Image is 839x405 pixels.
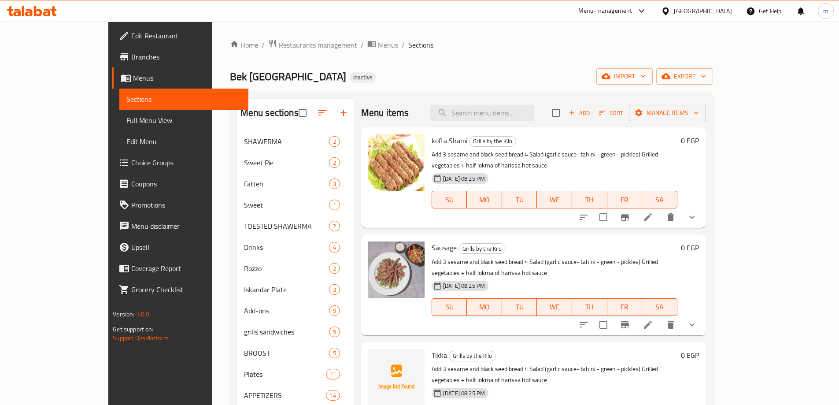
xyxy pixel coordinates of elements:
[565,106,593,120] span: Add item
[133,73,241,83] span: Menus
[660,207,681,228] button: delete
[131,200,241,210] span: Promotions
[119,110,248,131] a: Full Menu View
[565,106,593,120] button: Add
[329,201,340,209] span: 1
[112,216,248,237] a: Menu disclaimer
[594,208,613,227] span: Select to update
[237,342,354,364] div: BROOST5
[607,298,643,316] button: FR
[572,191,607,208] button: TH
[502,298,537,316] button: TU
[687,320,697,330] svg: Show Choices
[244,305,329,316] span: Add-ons
[244,221,329,231] span: TOESTED SHAWERMA
[350,74,376,81] span: Inactive
[329,263,340,274] div: items
[361,40,364,50] li: /
[681,134,699,147] h6: 0 EGP
[131,52,241,62] span: Branches
[113,332,169,344] a: Support.OpsPlatform
[642,298,677,316] button: SA
[131,221,241,231] span: Menu disclaimer
[449,351,495,361] span: Grills by the Kilo
[329,222,340,230] span: 2
[578,6,632,16] div: Menu-management
[113,308,134,320] span: Version:
[537,298,572,316] button: WE
[237,258,354,279] div: Rozzo2
[237,300,354,321] div: Add-ons9
[244,390,326,401] span: APPETIZERS
[244,369,326,379] span: Plates
[467,298,502,316] button: MO
[244,157,329,168] span: Sweet Pie
[470,193,499,206] span: MO
[643,212,653,223] a: Edit menu item
[636,108,699,119] span: Manage items
[594,316,613,334] span: Select to update
[112,279,248,300] a: Grocery Checklist
[470,301,499,313] span: MO
[432,256,677,279] p: Add 3 sesame and black seed bread 4 Salad (garlic sauce- tahini - green - pickles) Grilled vegeta...
[597,106,625,120] button: Sort
[643,320,653,330] a: Edit menu item
[611,193,639,206] span: FR
[112,152,248,173] a: Choice Groups
[244,263,329,274] span: Rozzo
[458,243,506,254] div: Grills by the Kilo
[440,282,488,290] span: [DATE] 08:25 PM
[329,157,340,168] div: items
[136,308,150,320] span: 1.0.0
[112,258,248,279] a: Coverage Report
[237,194,354,216] div: Sweet1
[674,6,732,16] div: [GEOGRAPHIC_DATA]
[368,242,425,298] img: Sausage
[402,40,405,50] li: /
[681,349,699,361] h6: 0 EGP
[646,301,674,313] span: SA
[432,134,467,147] span: kofta Shami
[436,193,463,206] span: SU
[646,193,674,206] span: SA
[113,323,153,335] span: Get support on:
[244,136,329,147] span: SHAWERMA
[596,68,653,85] button: import
[237,131,354,152] div: SHAWERMA2
[237,321,354,342] div: grills sandwiches5
[506,301,534,313] span: TU
[436,301,463,313] span: SU
[576,193,604,206] span: TH
[573,207,594,228] button: sort-choices
[312,102,333,123] span: Sort sections
[326,370,340,379] span: 11
[687,212,697,223] svg: Show Choices
[112,25,248,46] a: Edit Restaurant
[611,301,639,313] span: FR
[326,390,340,401] div: items
[126,94,241,104] span: Sections
[112,194,248,216] a: Promotions
[244,284,329,295] span: Iskandar Plate
[230,39,713,51] nav: breadcrumb
[230,67,346,86] span: Bek [GEOGRAPHIC_DATA]
[244,348,329,358] div: BROOST
[378,40,398,50] span: Menus
[572,298,607,316] button: TH
[329,243,340,252] span: 4
[432,241,457,254] span: Sausage
[262,40,265,50] li: /
[326,369,340,379] div: items
[126,115,241,126] span: Full Menu View
[112,67,248,89] a: Menus
[329,307,340,315] span: 9
[329,349,340,357] span: 5
[663,71,706,82] span: export
[350,72,376,83] div: Inactive
[681,314,702,335] button: show more
[432,364,677,386] p: Add 3 sesame and black seed bread 4 Salad (garlic sauce- tahini - green - pickles) Grilled vegeta...
[126,136,241,147] span: Edit Menu
[329,137,340,146] span: 2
